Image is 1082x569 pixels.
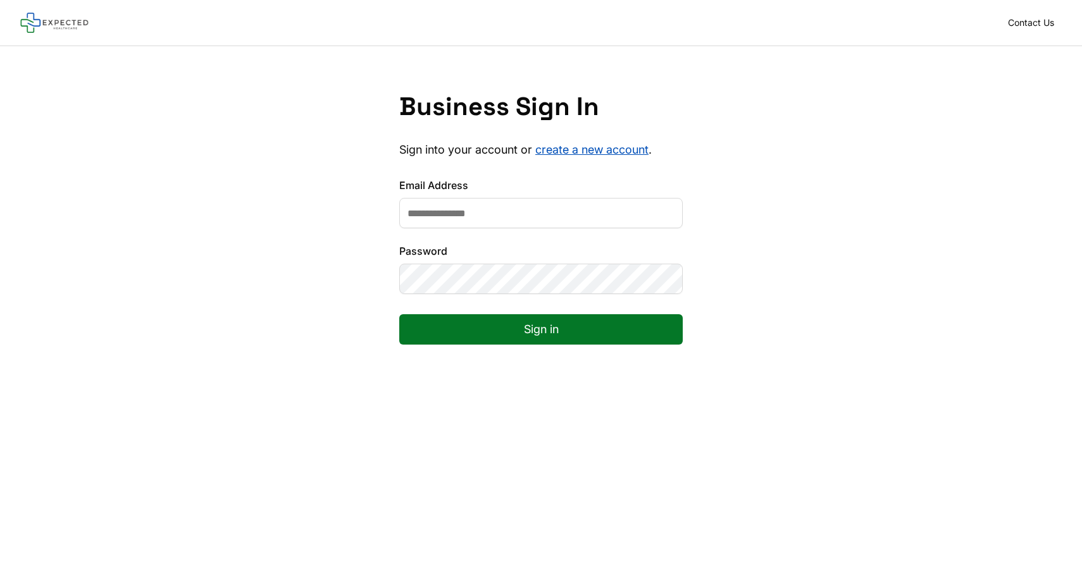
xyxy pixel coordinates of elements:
[1000,14,1062,32] a: Contact Us
[399,178,683,193] label: Email Address
[399,243,683,259] label: Password
[399,92,683,122] h1: Business Sign In
[399,142,683,157] p: Sign into your account or .
[535,143,649,156] a: create a new account
[399,314,683,345] button: Sign in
